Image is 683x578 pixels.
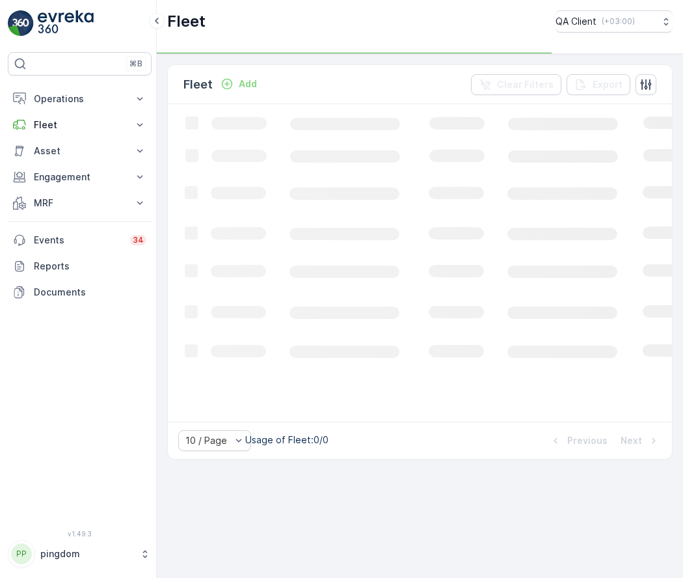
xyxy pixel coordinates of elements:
[34,286,146,299] p: Documents
[602,16,635,27] p: ( +03:00 )
[183,76,213,94] p: Fleet
[8,279,152,305] a: Documents
[8,227,152,253] a: Events34
[619,433,662,448] button: Next
[8,530,152,538] span: v 1.49.3
[239,77,257,90] p: Add
[567,74,630,95] button: Export
[11,544,32,564] div: PP
[34,118,126,131] p: Fleet
[40,547,133,560] p: pingdom
[8,10,34,36] img: logo
[245,433,328,447] p: Usage of Fleet : 0/0
[34,260,146,273] p: Reports
[34,144,126,158] p: Asset
[34,197,126,210] p: MRF
[8,112,152,138] button: Fleet
[8,86,152,112] button: Operations
[548,433,609,448] button: Previous
[38,10,94,36] img: logo_light-DOdMpM7g.png
[34,171,126,184] p: Engagement
[621,434,642,447] p: Next
[8,190,152,216] button: MRF
[133,235,144,245] p: 34
[8,164,152,190] button: Engagement
[556,10,673,33] button: QA Client(+03:00)
[8,138,152,164] button: Asset
[471,74,561,95] button: Clear Filters
[8,253,152,279] a: Reports
[215,76,262,92] button: Add
[129,59,142,69] p: ⌘B
[34,234,122,247] p: Events
[497,78,554,91] p: Clear Filters
[556,15,596,28] p: QA Client
[167,11,206,32] p: Fleet
[567,434,608,447] p: Previous
[8,540,152,568] button: PPpingdom
[593,78,623,91] p: Export
[34,92,126,105] p: Operations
